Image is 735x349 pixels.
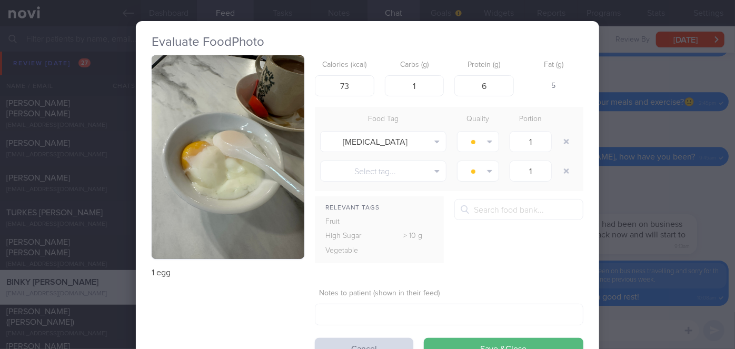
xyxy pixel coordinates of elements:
div: > 10 g [382,229,444,244]
div: High Sugar [315,229,382,244]
button: Select tag... [320,161,446,182]
input: 1.0 [510,161,552,182]
div: Relevant Tags [315,202,444,215]
div: Portion [504,112,557,127]
label: Fat (g) [529,61,580,70]
h2: Evaluate Food Photo [152,34,583,50]
label: Calories (kcal) [319,61,370,70]
img: 1 egg [152,55,304,259]
div: Vegetable [315,244,382,258]
input: Search food bank... [454,199,583,220]
input: 9 [454,75,514,96]
label: Protein (g) [459,61,510,70]
p: 1 egg [152,267,304,278]
button: [MEDICAL_DATA] [320,131,446,152]
div: Quality [452,112,504,127]
input: 250 [315,75,374,96]
label: Notes to patient (shown in their feed) [319,289,579,298]
div: Fruit [315,215,382,230]
input: 1.0 [510,131,552,152]
input: 33 [385,75,444,96]
div: Food Tag [315,112,452,127]
div: 5 [524,75,584,97]
label: Carbs (g) [389,61,440,70]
